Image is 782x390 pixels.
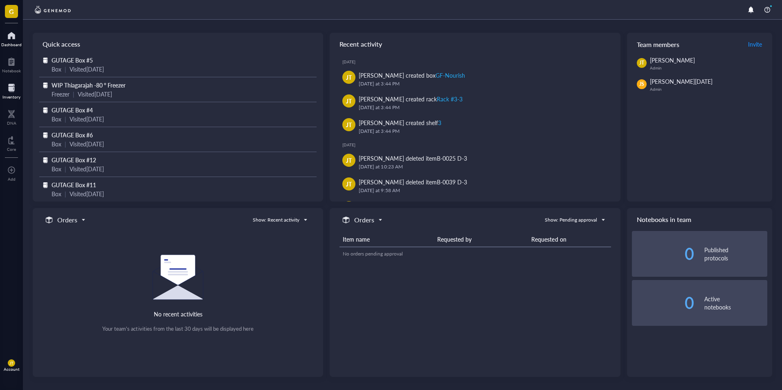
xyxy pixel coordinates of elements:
div: Admin [650,65,767,70]
div: No orders pending approval [343,250,608,258]
div: Account [4,367,20,372]
div: [DATE] at 3:44 PM [359,127,607,135]
div: | [65,65,66,74]
span: JT [639,59,644,67]
div: Visited [DATE] [70,164,104,173]
div: Box [52,189,61,198]
div: | [65,189,66,198]
div: Notebook [2,68,21,73]
div: [DATE] at 3:44 PM [359,103,607,112]
div: B-0025 D-3 [437,154,467,162]
div: | [73,90,74,99]
span: WIP Thiagarajah -80 ° Freezer [52,81,126,89]
div: Visited [DATE] [70,65,104,74]
span: GUTAGE Box #4 [52,106,93,114]
div: No recent activities [154,309,202,318]
div: Rack #3-3 [437,95,463,103]
div: Freezer [52,90,70,99]
span: GUTAGE Box #5 [52,56,93,64]
div: | [65,164,66,173]
div: Show: Recent activity [253,216,299,224]
span: GUTAGE Box #11 [52,181,96,189]
div: [PERSON_NAME] created rack [359,94,462,103]
div: Published protocols [704,246,767,262]
div: Your team's activities from the last 30 days will be displayed here [102,325,254,332]
div: Quick access [33,33,323,56]
img: genemod-logo [33,5,73,15]
div: Show: Pending approval [545,216,597,224]
th: Item name [339,232,434,247]
a: DNA [7,108,16,126]
a: Core [7,134,16,152]
span: JT [9,361,13,365]
a: Notebook [2,55,21,73]
div: Visited [DATE] [70,114,104,123]
div: [DATE] at 9:58 AM [359,186,607,195]
a: Dashboard [1,29,22,47]
a: JT[PERSON_NAME] created rackRack #3-3[DATE] at 3:44 PM [336,91,613,115]
span: GUTAGE Box #6 [52,131,93,139]
div: Notebooks in team [627,208,772,231]
a: JT[PERSON_NAME] created shelf3[DATE] at 3:44 PM [336,115,613,139]
div: Active notebooks [704,295,767,311]
th: Requested on [528,232,611,247]
span: JT [346,179,352,188]
span: G [9,6,14,16]
div: [PERSON_NAME] deleted item [359,154,467,163]
div: [DATE] [342,59,613,64]
a: JT[PERSON_NAME] created boxGF-Nourish[DATE] at 3:44 PM [336,67,613,91]
div: Box [52,139,61,148]
th: Requested by [434,232,528,247]
div: 0 [632,247,695,260]
div: Visited [DATE] [70,189,104,198]
div: Visited [DATE] [70,139,104,148]
h5: Orders [354,215,374,225]
div: 0 [632,296,695,309]
div: Admin [650,87,767,92]
button: Invite [748,38,762,51]
img: Empty state [153,255,203,300]
div: Recent activity [330,33,620,56]
div: [PERSON_NAME] deleted item [359,177,467,186]
div: Dashboard [1,42,22,47]
div: | [65,114,66,123]
span: JT [346,96,352,105]
div: Visited [DATE] [78,90,112,99]
div: DNA [7,121,16,126]
span: GUTAGE Box #12 [52,156,96,164]
div: Box [52,65,61,74]
div: Add [8,177,16,182]
span: JT [346,156,352,165]
div: Box [52,164,61,173]
span: JS [639,81,644,88]
a: Inventory [2,81,20,99]
span: JT [346,120,352,129]
div: GF-Nourish [436,71,465,79]
span: [PERSON_NAME][DATE] [650,77,712,85]
div: Core [7,147,16,152]
div: Inventory [2,94,20,99]
div: [PERSON_NAME] created shelf [359,118,441,127]
div: B-0039 D-3 [437,178,467,186]
div: 3 [438,119,441,127]
h5: Orders [57,215,77,225]
div: [PERSON_NAME] created box [359,71,465,80]
span: [PERSON_NAME] [650,56,695,64]
div: | [65,139,66,148]
span: JT [346,73,352,82]
div: Box [52,114,61,123]
div: [DATE] at 10:23 AM [359,163,607,171]
div: [DATE] at 3:44 PM [359,80,607,88]
div: [DATE] [342,142,613,147]
div: Team members [627,33,772,56]
span: Invite [748,40,762,48]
